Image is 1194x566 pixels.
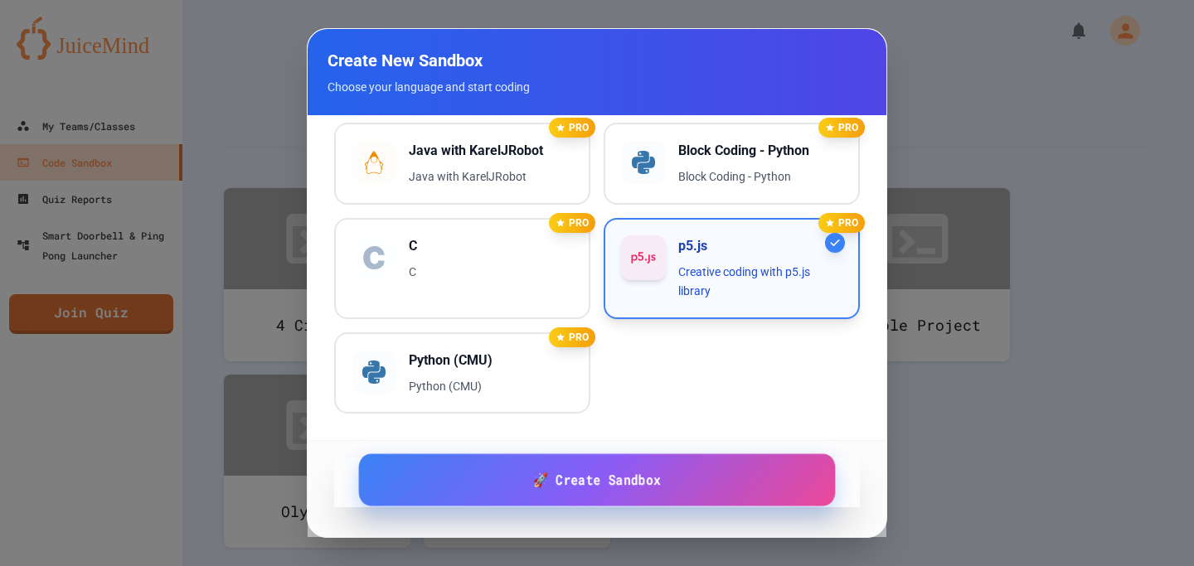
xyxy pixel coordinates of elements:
[549,213,595,233] div: PRO
[678,141,842,161] h3: Block Coding - Python
[678,236,842,256] h3: p5.js
[409,377,572,396] p: Python (CMU)
[328,79,866,95] p: Choose your language and start coding
[678,167,842,186] p: Block Coding - Python
[678,263,842,301] p: Creative coding with p5.js library
[328,49,866,72] h2: Create New Sandbox
[409,263,572,282] p: C
[409,351,572,370] h3: Python (CMU)
[533,469,661,490] span: 🚀 Create Sandbox
[409,236,572,256] h3: C
[549,118,595,138] div: PRO
[818,118,865,138] div: PRO
[549,327,595,347] div: PRO
[409,141,572,161] h3: Java with KarelJRobot
[409,167,572,186] p: Java with KarelJRobot
[818,213,865,233] div: PRO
